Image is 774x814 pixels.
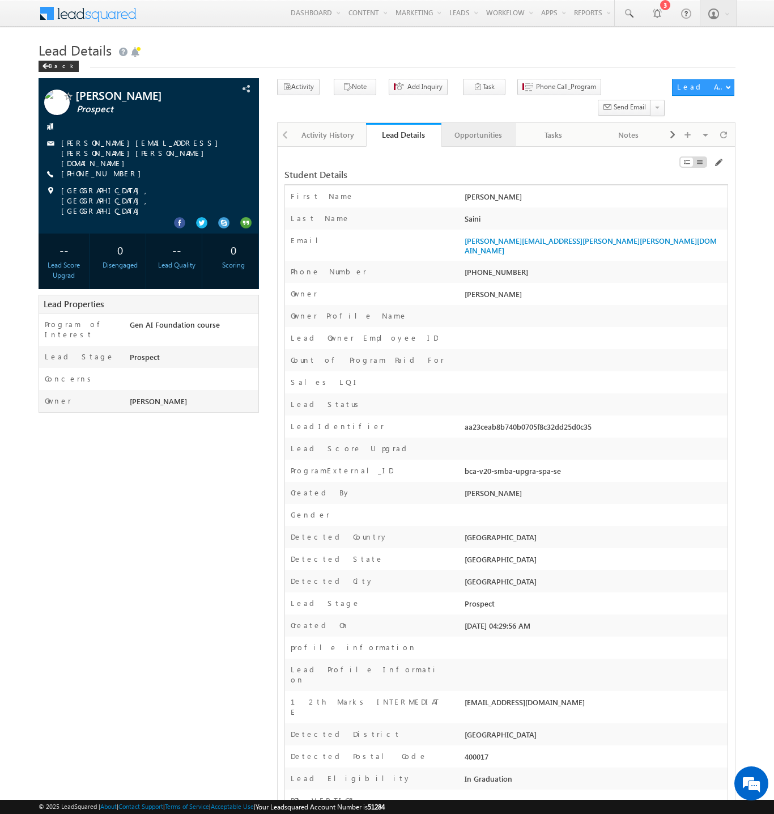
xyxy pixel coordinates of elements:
[291,576,374,586] label: Detected City
[127,351,258,367] div: Prospect
[291,598,360,608] label: Lead Stage
[291,235,327,245] label: Email
[291,123,366,147] a: Activity History
[256,803,385,811] span: Your Leadsquared Account Number is
[291,697,445,717] label: 12th Marks INTERMEDIATE
[462,465,728,481] div: bca-v20-smba-upgra-spa-se
[291,377,360,387] label: Sales LQI
[61,185,239,216] span: [GEOGRAPHIC_DATA], [GEOGRAPHIC_DATA], [GEOGRAPHIC_DATA]
[127,319,258,335] div: Gen AI Foundation course
[536,82,596,92] span: Phone Call_Program
[186,6,213,33] div: Minimize live chat window
[41,239,86,260] div: --
[155,239,199,260] div: --
[462,729,728,745] div: [GEOGRAPHIC_DATA]
[462,751,728,767] div: 400017
[462,532,728,548] div: [GEOGRAPHIC_DATA]
[15,105,207,340] textarea: Type your message and hit 'Enter'
[462,620,728,636] div: [DATE] 04:29:56 AM
[211,239,256,260] div: 0
[463,79,505,95] button: Task
[614,102,646,112] span: Send Email
[61,138,224,168] a: [PERSON_NAME][EMAIL_ADDRESS][PERSON_NAME][PERSON_NAME][DOMAIN_NAME]
[291,751,427,761] label: Detected Postal Code
[291,333,438,343] label: Lead Owner Employee ID
[284,169,576,180] div: Student Details
[39,802,385,812] span: © 2025 LeadSquared | | | | |
[155,260,199,270] div: Lead Quality
[462,266,728,282] div: [PHONE_NUMBER]
[291,795,357,805] label: POI VERTICAL
[291,266,367,277] label: Phone Number
[211,260,256,270] div: Scoring
[98,239,143,260] div: 0
[462,576,728,592] div: [GEOGRAPHIC_DATA]
[441,123,516,147] a: Opportunities
[591,123,666,147] a: Notes
[291,664,445,685] label: Lead Profile Information
[100,803,117,810] a: About
[76,104,212,115] span: Prospect
[291,487,351,498] label: Created By
[462,191,728,207] div: [PERSON_NAME]
[407,82,443,92] span: Add Inquiry
[44,298,104,310] span: Lead Properties
[600,128,656,142] div: Notes
[45,351,114,362] label: Lead Stage
[291,191,354,201] label: First Name
[465,236,717,255] a: [PERSON_NAME][EMAIL_ADDRESS][PERSON_NAME][PERSON_NAME][DOMAIN_NAME]
[75,90,211,101] span: [PERSON_NAME]
[334,79,376,95] button: Note
[672,79,734,96] button: Lead Actions
[462,213,728,229] div: Saini
[165,803,209,810] a: Terms of Service
[45,319,118,340] label: Program of Interest
[291,421,384,431] label: LeadIdentifier
[45,396,71,406] label: Owner
[291,773,411,783] label: Lead Eligibility
[19,60,48,74] img: d_60004797649_company_0_60004797649
[517,79,601,95] button: Phone Call_Program
[462,773,728,789] div: In Graduation
[300,128,356,142] div: Activity History
[291,311,407,321] label: Owner Profile Name
[598,100,651,116] button: Send Email
[462,598,728,614] div: Prospect
[291,465,393,476] label: ProgramExternal_ID
[44,90,70,119] img: Profile photo
[366,123,441,147] a: Lead Details
[45,374,95,384] label: Concerns
[98,260,143,270] div: Disengaged
[677,82,725,92] div: Lead Actions
[291,355,444,365] label: Count of Program Paid For
[525,128,581,142] div: Tasks
[291,532,388,542] label: Detected Country
[39,61,79,72] div: Back
[462,697,728,713] div: [EMAIL_ADDRESS][DOMAIN_NAME]
[462,554,728,570] div: [GEOGRAPHIC_DATA]
[291,620,349,630] label: Created On
[291,642,416,652] label: profile information
[61,168,147,180] span: [PHONE_NUMBER]
[130,396,187,406] span: [PERSON_NAME]
[516,123,591,147] a: Tasks
[450,128,506,142] div: Opportunities
[291,213,350,223] label: Last Name
[291,729,401,739] label: Detected District
[291,554,384,564] label: Detected State
[291,443,411,453] label: Lead Score Upgrad
[375,129,432,140] div: Lead Details
[154,349,206,364] em: Start Chat
[368,803,385,811] span: 51284
[389,79,448,95] button: Add Inquiry
[462,487,728,503] div: [PERSON_NAME]
[41,260,86,281] div: Lead Score Upgrad
[39,60,84,70] a: Back
[39,41,112,59] span: Lead Details
[59,60,190,74] div: Chat with us now
[291,399,363,409] label: Lead Status
[462,421,728,437] div: aa23ceab8b740b0705f8c32dd25d0c35
[211,803,254,810] a: Acceptable Use
[291,510,330,520] label: Gender
[465,289,522,299] span: [PERSON_NAME]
